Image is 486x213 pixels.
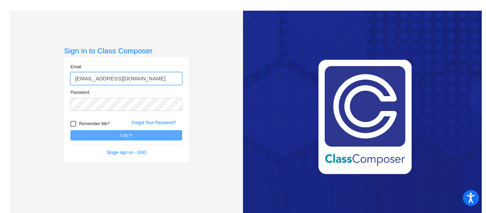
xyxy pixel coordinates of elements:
button: Log In [70,130,182,140]
a: Single sign on - SSO [106,150,146,155]
label: Password [70,89,89,96]
h3: Sign in to Class Composer [64,46,189,55]
label: Email [70,64,81,70]
a: Forgot Your Password? [132,120,176,125]
span: Remember Me? [79,119,110,128]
